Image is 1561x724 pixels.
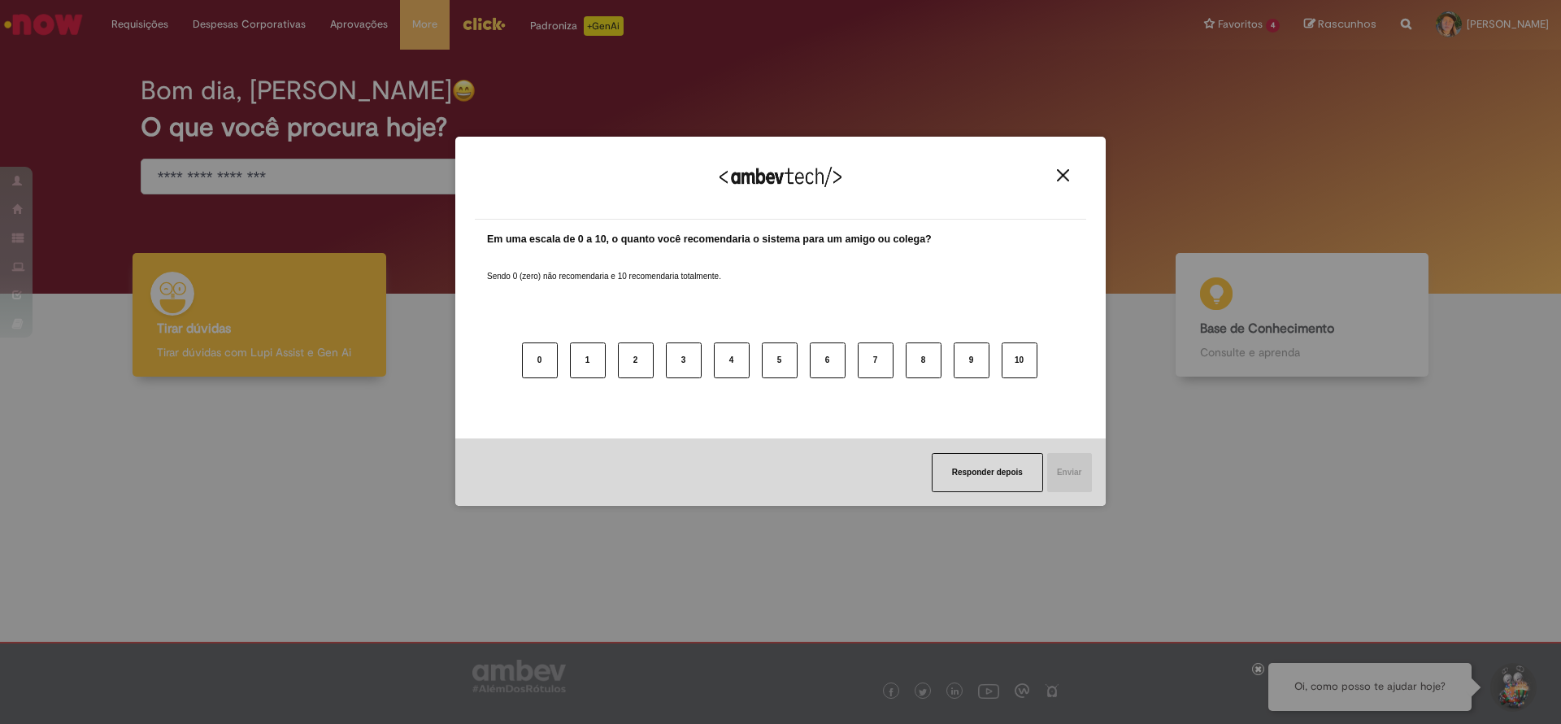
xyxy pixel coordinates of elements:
img: Close [1057,169,1069,181]
button: 7 [858,342,894,378]
button: Close [1052,168,1074,182]
img: Logo Ambevtech [720,167,841,187]
button: 2 [618,342,654,378]
button: 9 [954,342,989,378]
button: 3 [666,342,702,378]
button: 8 [906,342,941,378]
button: 10 [1002,342,1037,378]
button: Responder depois [932,453,1043,492]
button: 1 [570,342,606,378]
button: 0 [522,342,558,378]
button: 5 [762,342,798,378]
button: 6 [810,342,846,378]
label: Em uma escala de 0 a 10, o quanto você recomendaria o sistema para um amigo ou colega? [487,232,932,247]
label: Sendo 0 (zero) não recomendaria e 10 recomendaria totalmente. [487,251,721,282]
button: 4 [714,342,750,378]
